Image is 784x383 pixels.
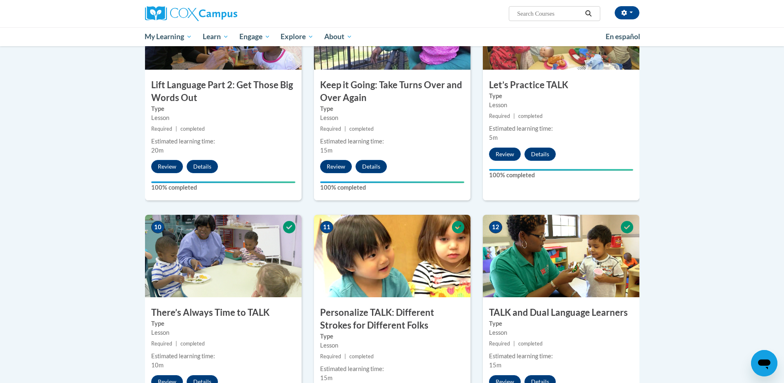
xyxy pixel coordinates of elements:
div: Estimated learning time: [151,352,295,361]
img: Course Image [483,215,639,297]
label: Type [320,332,464,341]
div: Estimated learning time: [320,137,464,146]
label: Type [151,104,295,113]
button: Account Settings [615,6,639,19]
img: Course Image [314,215,470,297]
div: Estimated learning time: [489,352,633,361]
div: Estimated learning time: [489,124,633,133]
input: Search Courses [516,9,582,19]
a: Learn [197,27,234,46]
span: | [513,113,515,119]
span: Required [151,126,172,132]
span: Explore [281,32,314,42]
h3: Lift Language Part 2: Get Those Big Words Out [145,79,302,104]
button: Search [582,9,594,19]
span: 15m [320,147,332,154]
label: Type [489,92,633,101]
span: | [344,126,346,132]
span: completed [349,126,374,132]
div: Lesson [151,328,295,337]
div: Estimated learning time: [151,137,295,146]
span: Required [489,341,510,347]
div: Your progress [151,181,295,183]
div: Your progress [320,181,464,183]
span: My Learning [145,32,192,42]
span: completed [518,113,543,119]
label: Type [489,319,633,328]
span: 12 [489,221,502,233]
span: completed [180,126,205,132]
div: Estimated learning time: [320,364,464,374]
img: Cox Campus [145,6,237,21]
a: Engage [234,27,276,46]
div: Lesson [151,113,295,122]
button: Review [489,148,521,161]
span: | [176,341,177,347]
a: About [319,27,358,46]
label: Type [151,319,295,328]
a: En español [600,28,646,45]
div: Lesson [489,101,633,110]
div: Lesson [320,341,464,350]
label: 100% completed [320,183,464,192]
button: Details [356,160,387,173]
iframe: Button to launch messaging window [751,350,777,376]
label: 100% completed [489,171,633,180]
label: 100% completed [151,183,295,192]
div: Lesson [489,328,633,337]
a: My Learning [140,27,198,46]
span: 20m [151,147,164,154]
button: Details [187,160,218,173]
h3: Personalize TALK: Different Strokes for Different Folks [314,306,470,332]
label: Type [320,104,464,113]
button: Review [320,160,352,173]
span: | [344,353,346,360]
span: completed [180,341,205,347]
span: About [324,32,352,42]
div: Your progress [489,169,633,171]
h3: TALK and Dual Language Learners [483,306,639,319]
span: 10 [151,221,164,233]
h3: Let’s Practice TALK [483,79,639,92]
span: Required [320,353,341,360]
span: completed [349,353,374,360]
button: Review [151,160,183,173]
span: 5m [489,134,498,141]
span: Required [489,113,510,119]
span: completed [518,341,543,347]
a: Explore [275,27,319,46]
div: Main menu [133,27,652,46]
h3: There’s Always Time to TALK [145,306,302,319]
span: | [513,341,515,347]
span: Engage [239,32,270,42]
a: Cox Campus [145,6,302,21]
span: 10m [151,362,164,369]
span: 11 [320,221,333,233]
span: 15m [320,374,332,381]
span: 15m [489,362,501,369]
h3: Keep it Going: Take Turns Over and Over Again [314,79,470,104]
div: Lesson [320,113,464,122]
span: Required [151,341,172,347]
span: Required [320,126,341,132]
button: Details [524,148,556,161]
span: | [176,126,177,132]
span: En español [606,32,640,41]
span: Learn [203,32,229,42]
img: Course Image [145,215,302,297]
